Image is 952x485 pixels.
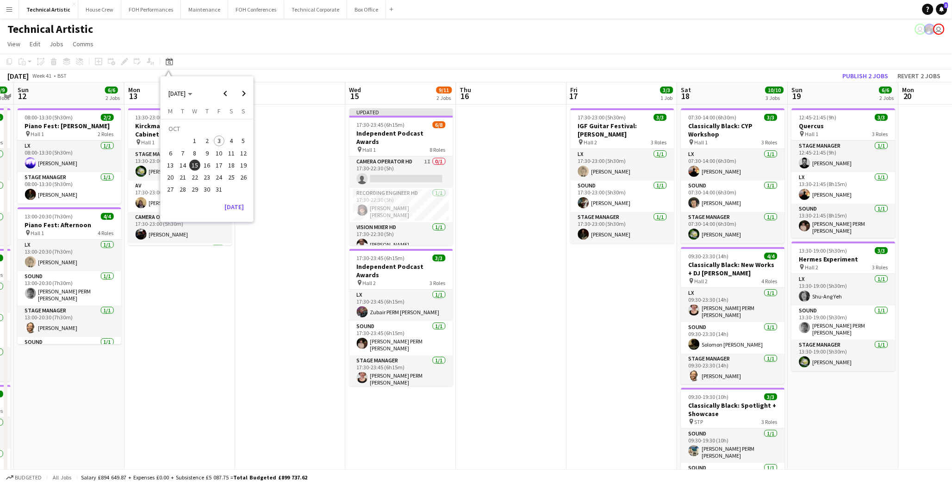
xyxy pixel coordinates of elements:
[680,91,691,101] span: 18
[875,114,888,121] span: 3/3
[168,107,173,115] span: M
[349,249,453,386] div: 17:30-23:45 (6h15m)3/3Independent Podcast Awards Hall 23 RolesLX1/117:30-23:45 (6h15m)Zubair PERM...
[839,70,892,82] button: Publish 2 jobs
[349,355,453,390] app-card-role: Stage Manager1/117:30-23:45 (6h15m)[PERSON_NAME] PERM [PERSON_NAME]
[31,131,44,137] span: Hall 1
[165,172,176,183] span: 20
[189,148,200,159] span: 8
[933,24,945,35] app-user-avatar: Sally PERM Pochciol
[433,121,446,128] span: 6/8
[242,107,245,115] span: S
[571,108,674,243] div: 17:30-23:00 (5h30m)3/3IGF Guitar Festival: [PERSON_NAME] Hall 23 RolesLX1/117:30-23:00 (5h30m)[PE...
[18,221,121,229] h3: Piano Fest: Afternoon
[201,159,213,171] button: 16-10-2025
[681,247,785,384] div: 09:30-23:30 (14h)4/4Classically Black: New Works + DJ [PERSON_NAME] Hall 24 RolesLX1/109:30-23:30...
[128,108,232,245] div: 13:30-23:00 (9h30m)7/7Kirckman: [PERSON_NAME]'s Cabinet Hall 17 RolesStage Manager1/113:30-23:00 ...
[237,159,249,171] button: 19-10-2025
[216,84,235,103] button: Previous month
[681,180,785,212] app-card-role: Sound1/107:30-14:00 (6h30m)[PERSON_NAME]
[571,212,674,243] app-card-role: Stage Manager1/117:30-23:00 (5h30m)[PERSON_NAME]
[349,188,453,222] app-card-role: Recording Engineer HD1/117:30-22:30 (5h)[PERSON_NAME] [PERSON_NAME]
[18,207,121,344] div: 13:00-20:30 (7h30m)4/4Piano Fest: Afternoon Hall 14 RolesLX1/113:00-20:30 (7h30m)[PERSON_NAME]Sou...
[214,148,225,159] span: 10
[128,212,232,243] app-card-role: Camera Operator HD1/117:30-23:00 (5h30m)[PERSON_NAME]
[681,429,785,463] app-card-role: Sound1/109:30-19:30 (10h)[PERSON_NAME] PERM [PERSON_NAME]
[106,94,120,101] div: 2 Jobs
[127,91,140,101] span: 13
[201,148,212,159] span: 9
[363,280,376,286] span: Hall 2
[164,147,176,159] button: 06-10-2025
[25,213,73,220] span: 13:00-20:30 (7h30m)
[218,107,221,115] span: F
[213,159,225,171] button: 17-10-2025
[225,171,237,183] button: 25-10-2025
[4,38,24,50] a: View
[228,0,284,19] button: FOH Conferences
[357,121,405,128] span: 17:30-23:45 (6h15m)
[681,261,785,277] h3: Classically Black: New Works + DJ [PERSON_NAME]
[681,122,785,138] h3: Classically Black: CYP Workshop
[681,86,691,94] span: Sat
[349,108,453,116] div: Updated
[73,40,93,48] span: Comms
[765,253,778,260] span: 4/4
[799,114,837,121] span: 12:45-21:45 (9h)
[225,159,237,171] button: 18-10-2025
[762,418,778,425] span: 3 Roles
[238,172,249,183] span: 26
[226,160,237,171] span: 18
[872,264,888,271] span: 3 Roles
[205,107,209,115] span: T
[805,264,819,271] span: Hall 2
[357,255,405,261] span: 17:30-23:45 (6h15m)
[201,171,213,183] button: 23-10-2025
[430,280,446,286] span: 3 Roles
[349,262,453,279] h3: Independent Podcast Awards
[164,183,176,195] button: 27-10-2025
[792,122,896,130] h3: Quercus
[98,131,114,137] span: 2 Roles
[875,247,888,254] span: 3/3
[459,91,472,101] span: 16
[213,183,225,195] button: 31-10-2025
[214,160,225,171] span: 17
[18,240,121,271] app-card-role: LX1/113:00-20:30 (7h30m)[PERSON_NAME]
[225,147,237,159] button: 11-10-2025
[31,230,44,236] span: Hall 1
[101,213,114,220] span: 4/4
[7,40,20,48] span: View
[569,91,578,101] span: 17
[128,86,140,94] span: Mon
[7,22,93,36] h1: Technical Artistic
[18,108,121,204] app-job-card: 08:00-13:30 (5h30m)2/2Piano Fest: [PERSON_NAME] Hall 12 RolesLX1/108:00-13:30 (5h30m)[PERSON_NAME...
[18,305,121,337] app-card-role: Stage Manager1/113:00-20:30 (7h30m)[PERSON_NAME]
[201,160,212,171] span: 16
[213,147,225,159] button: 10-10-2025
[430,146,446,153] span: 8 Roles
[571,86,578,94] span: Fri
[349,156,453,188] app-card-role: Camera Operator HD1I0/117:30-22:30 (5h)
[460,86,472,94] span: Thu
[681,401,785,418] h3: Classically Black: Spotlight + Showcase
[766,94,784,101] div: 3 Jobs
[879,87,892,93] span: 6/6
[235,84,253,103] button: Next month
[901,91,915,101] span: 20
[177,160,188,171] span: 14
[681,322,785,354] app-card-role: Sound1/109:30-23:30 (14h)Solomon [PERSON_NAME]
[790,91,803,101] span: 19
[177,172,188,183] span: 21
[193,107,198,115] span: W
[237,147,249,159] button: 12-10-2025
[165,148,176,159] span: 6
[799,247,847,254] span: 13:30-19:00 (5h30m)
[924,24,935,35] app-user-avatar: Zubair PERM Dhalla
[695,278,708,285] span: Hall 2
[651,139,667,146] span: 3 Roles
[19,0,78,19] button: Technical Artistic
[165,160,176,171] span: 13
[233,474,307,481] span: Total Budgeted £899 737.62
[230,107,233,115] span: S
